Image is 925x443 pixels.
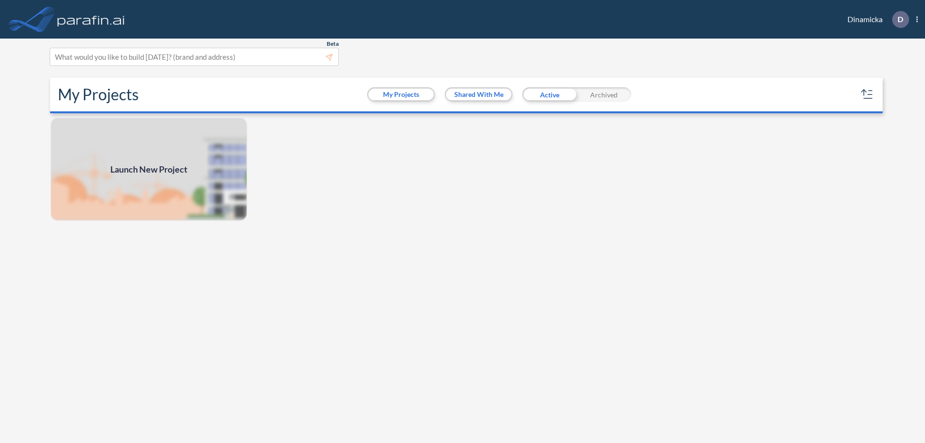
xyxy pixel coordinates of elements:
[446,89,511,100] button: Shared With Me
[327,40,339,48] span: Beta
[369,89,434,100] button: My Projects
[50,117,248,221] img: add
[522,87,577,102] div: Active
[859,87,875,102] button: sort
[58,85,139,104] h2: My Projects
[833,11,918,28] div: Dinamicka
[110,163,187,176] span: Launch New Project
[50,117,248,221] a: Launch New Project
[55,10,127,29] img: logo
[577,87,631,102] div: Archived
[898,15,903,24] p: D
